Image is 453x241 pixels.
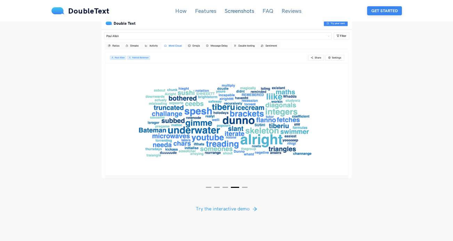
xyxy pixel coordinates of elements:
button: Try the interactive demoarrow-right [190,203,263,214]
button: 5 [242,187,248,188]
span: DoubleText [68,6,110,16]
button: Get Started [367,6,402,15]
img: mS3x8y1f88AAAAABJRU5ErkJggg== [51,7,65,14]
a: How [175,7,187,14]
span: arrow-right [252,207,257,212]
a: DoubleText [51,6,110,16]
button: 1 [206,187,211,188]
a: Try the interactive demoarrow-right [190,198,263,214]
button: 2 [214,187,220,188]
button: 3 [223,187,228,188]
a: Screenshots [225,7,254,14]
span: Try the interactive demo [196,205,250,213]
a: Features [195,7,216,14]
a: Reviews [282,7,301,14]
button: 4 [231,187,239,188]
a: FAQ [262,7,273,14]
